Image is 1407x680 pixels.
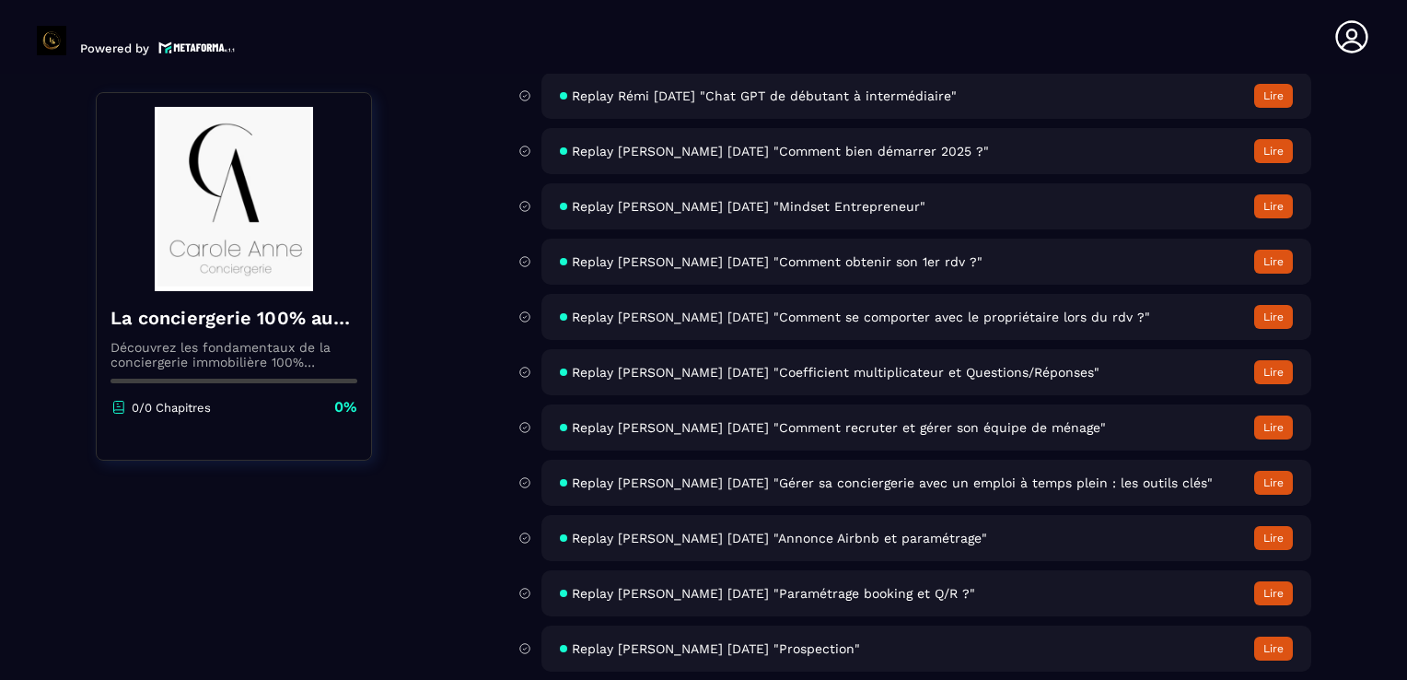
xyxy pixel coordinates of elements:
[1254,194,1293,218] button: Lire
[572,586,975,601] span: Replay [PERSON_NAME] [DATE] "Paramétrage booking et Q/R ?"
[110,305,357,331] h4: La conciergerie 100% automatisée
[572,199,925,214] span: Replay [PERSON_NAME] [DATE] "Mindset Entrepreneur"
[572,310,1150,324] span: Replay [PERSON_NAME] [DATE] "Comment se comporter avec le propriétaire lors du rdv ?"
[1254,360,1293,384] button: Lire
[158,40,236,55] img: logo
[572,365,1099,380] span: Replay [PERSON_NAME] [DATE] "Coefficient multiplicateur et Questions/Réponses"
[110,107,357,291] img: banner
[572,144,989,158] span: Replay [PERSON_NAME] [DATE] "Comment bien démarrer 2025 ?"
[1254,526,1293,550] button: Lire
[1254,471,1293,495] button: Lire
[1254,637,1293,661] button: Lire
[1254,84,1293,108] button: Lire
[572,641,860,656] span: Replay [PERSON_NAME] [DATE] "Prospection"
[1254,139,1293,163] button: Lire
[572,254,983,269] span: Replay [PERSON_NAME] [DATE] "Comment obtenir son 1er rdv ?"
[572,531,987,545] span: Replay [PERSON_NAME] [DATE] "Annonce Airbnb et paramétrage"
[1254,305,1293,329] button: Lire
[37,26,66,55] img: logo-branding
[572,420,1106,435] span: Replay [PERSON_NAME] [DATE] "Comment recruter et gérer son équipe de ménage"
[572,88,957,103] span: Replay Rémi [DATE] "Chat GPT de débutant à intermédiaire"
[1254,250,1293,274] button: Lire
[110,340,357,369] p: Découvrez les fondamentaux de la conciergerie immobilière 100% automatisée. Cette formation est c...
[80,41,149,55] p: Powered by
[1254,416,1293,440] button: Lire
[334,397,357,417] p: 0%
[572,475,1213,490] span: Replay [PERSON_NAME] [DATE] "Gérer sa conciergerie avec un emploi à temps plein : les outils clés"
[1254,581,1293,605] button: Lire
[132,401,211,415] p: 0/0 Chapitres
